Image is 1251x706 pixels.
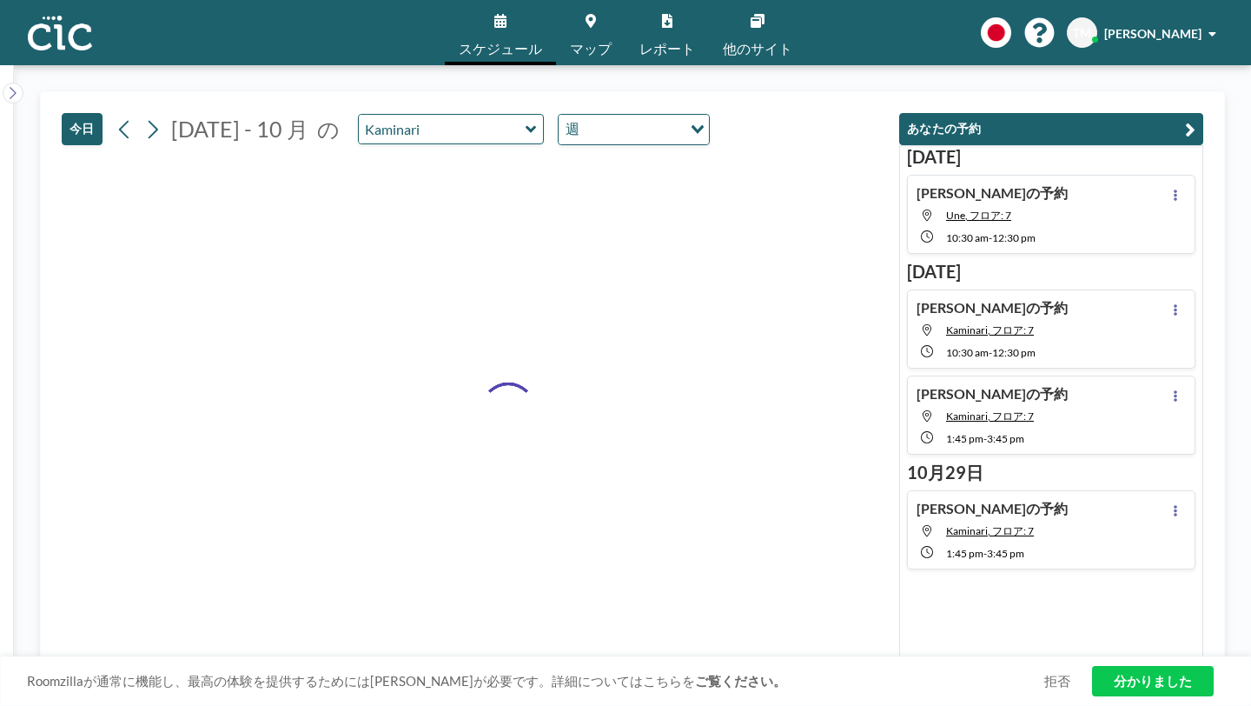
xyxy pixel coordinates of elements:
[987,432,1024,445] span: 3:45 PM
[62,113,103,145] button: 今日
[989,231,992,244] span: -
[992,231,1036,244] span: 12:30 PM
[907,261,1195,283] h3: [DATE]
[639,40,695,57] font: レポート
[907,462,1195,483] h3: 10月29日
[171,116,308,142] font: [DATE] - 10 月
[695,673,786,689] a: ご覧ください。
[987,547,1024,560] span: 3:45 PM
[27,673,695,689] font: Roomzillaが通常に機能し、最高の体験を提供するためには[PERSON_NAME]が必要です。詳細についてはこちらを
[946,209,1011,222] span: Une, フロア: 7
[359,115,526,143] input: Kaminari
[559,115,709,144] div: オプションを検索
[1044,673,1070,689] font: 拒否
[946,410,1034,423] span: Kaminari, フロア: 7
[317,116,340,142] font: の
[1114,673,1192,689] font: 分かりました
[907,146,1195,168] h3: [DATE]
[983,547,987,560] span: -
[1073,25,1091,40] font: TM
[946,524,1034,537] span: Kaminari, フロア: 7
[585,118,680,141] input: オプションを検索
[723,40,792,57] font: 他のサイト
[917,500,1068,517] h4: [PERSON_NAME]の予約
[946,231,989,244] span: 10:30 AM
[946,432,983,445] span: 1:45 PM
[899,113,1203,145] button: あなたの予約
[566,120,579,137] font: 週
[917,385,1068,403] h4: [PERSON_NAME]の予約
[28,16,92,50] img: 組織ロゴ
[459,40,542,57] font: スケジュール
[983,432,987,445] span: -
[69,121,95,136] font: 今日
[1104,26,1201,41] font: [PERSON_NAME]
[1044,673,1070,689] a: 拒否
[992,346,1036,359] span: 12:30 PM
[946,323,1034,336] span: Kaminari, フロア: 7
[946,547,983,560] span: 1:45 PM
[917,299,1068,316] h4: [PERSON_NAME]の予約
[917,184,1068,202] h4: [PERSON_NAME]の予約
[570,40,612,57] font: マップ
[946,346,989,359] span: 10:30 AM
[989,346,992,359] span: -
[907,121,982,136] font: あなたの予約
